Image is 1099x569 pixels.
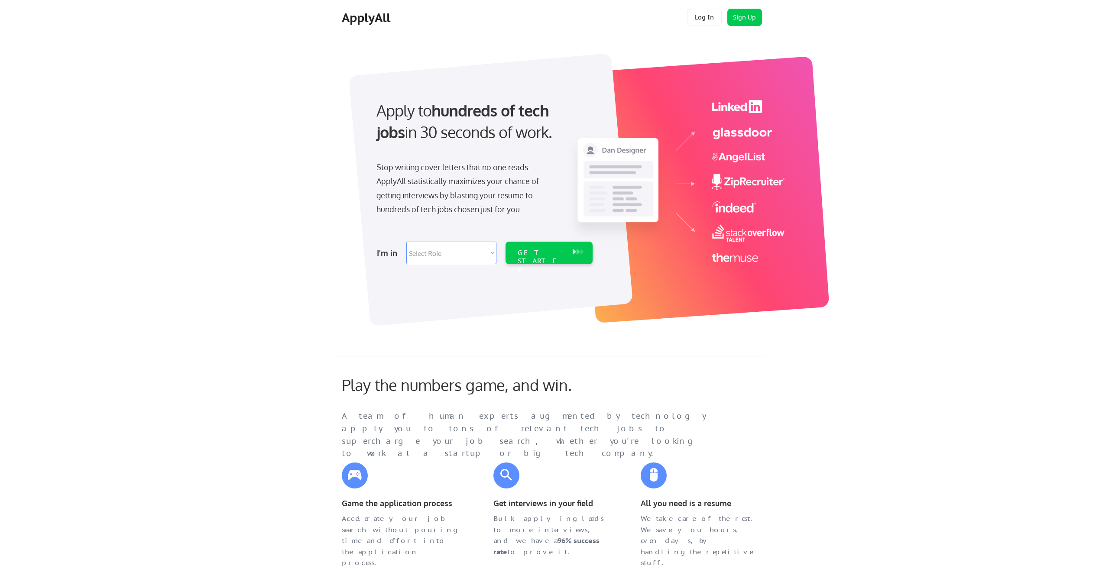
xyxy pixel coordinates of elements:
div: All you need is a resume [641,497,758,510]
div: Accelerate your job search without pouring time and effort into the application process. [342,513,459,569]
button: Log In [687,9,722,26]
strong: 96% success rate [493,536,601,556]
div: Stop writing cover letters that no one reads. ApplyAll statistically maximizes your chance of get... [376,160,554,217]
div: ApplyAll [342,10,393,25]
div: Bulk applying leads to more interviews, and we have a to prove it. [493,513,610,557]
div: Game the application process [342,497,459,510]
div: We take care of the rest. We save you hours, even days, by handling the repetitive stuff. [641,513,758,569]
div: I'm in [377,246,401,260]
div: GET STARTED [518,249,564,274]
div: Get interviews in your field [493,497,610,510]
strong: hundreds of tech jobs [376,100,553,142]
button: Sign Up [727,9,762,26]
div: A team of human experts augmented by technology apply you to tons of relevant tech jobs to superc... [342,410,723,460]
div: Play the numbers game, and win. [342,375,610,394]
div: Apply to in 30 seconds of work. [376,100,589,143]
